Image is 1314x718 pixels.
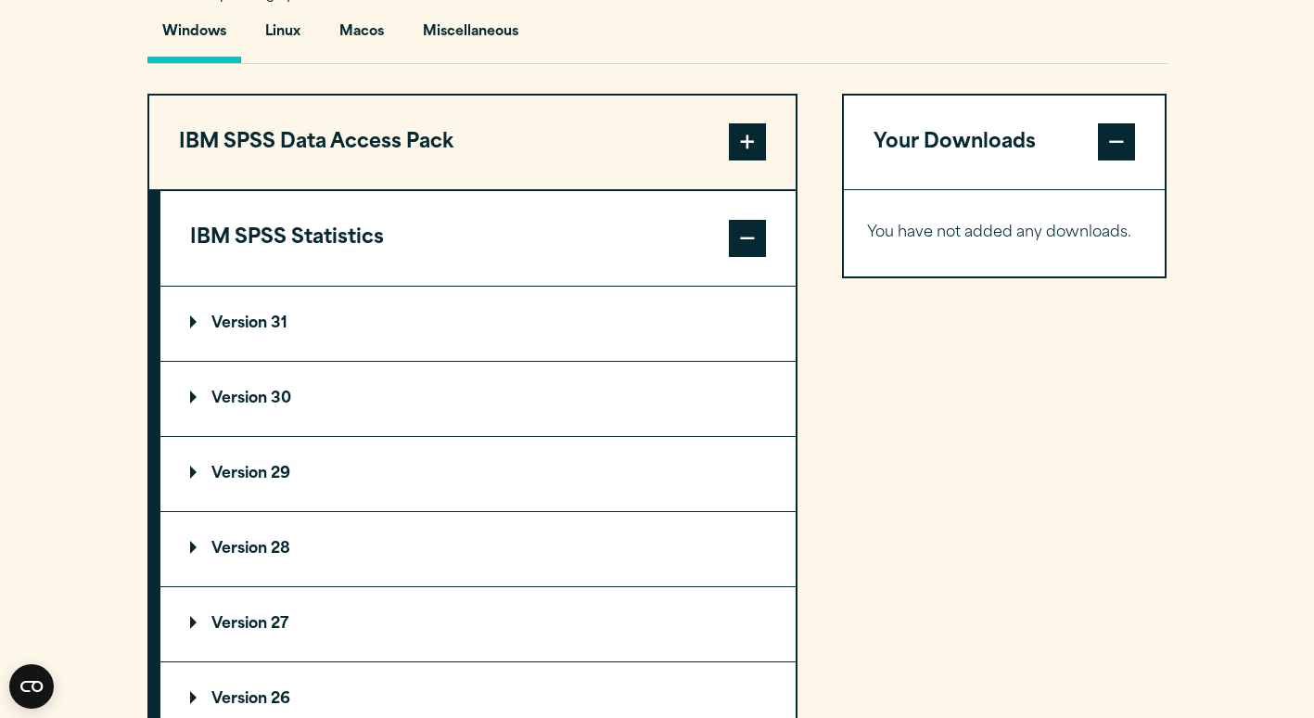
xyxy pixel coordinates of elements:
button: Open CMP widget [9,664,54,709]
p: Version 27 [190,617,288,632]
div: Your Downloads [844,189,1166,276]
p: You have not added any downloads. [867,220,1142,247]
button: Your Downloads [844,96,1166,190]
button: Windows [147,10,241,63]
button: IBM SPSS Data Access Pack [149,96,796,190]
summary: Version 31 [160,287,796,361]
summary: Version 28 [160,512,796,586]
button: IBM SPSS Statistics [160,191,796,286]
p: Version 29 [190,467,290,481]
button: Linux [250,10,315,63]
p: Version 31 [190,316,287,331]
button: Miscellaneous [408,10,533,63]
p: Version 28 [190,542,290,557]
summary: Version 27 [160,587,796,661]
summary: Version 29 [160,437,796,511]
summary: Version 30 [160,362,796,436]
p: Version 30 [190,391,291,406]
button: Macos [325,10,399,63]
p: Version 26 [190,692,290,707]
